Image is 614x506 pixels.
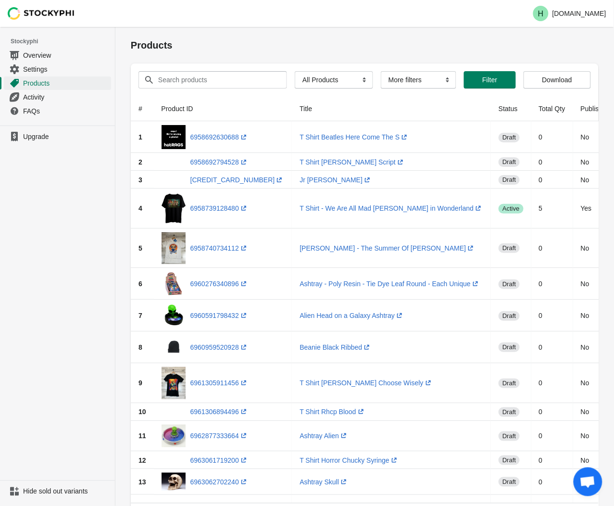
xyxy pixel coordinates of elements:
a: Overview [4,48,111,62]
span: Download [542,76,572,84]
a: 6958740734112(opens a new window) [190,244,249,252]
span: draft [499,379,520,388]
a: 6963061719200(opens a new window) [190,456,249,464]
span: draft [499,407,520,417]
img: missingphoto_7a24dcec-e92d-412d-8321-cee5b0539024.png [162,125,186,149]
td: 0 [531,403,573,421]
span: 11 [138,432,146,440]
img: Stockyphi [8,7,75,20]
a: T Shirt Rhcp Blood(opens a new window) [300,408,365,416]
td: 0 [531,421,573,452]
span: draft [499,477,520,487]
td: 0 [531,153,573,171]
span: Overview [23,51,109,60]
td: 0 [531,451,573,469]
span: 12 [138,456,146,464]
span: draft [499,342,520,352]
a: Ashtray Skull(opens a new window) [300,478,349,486]
td: 0 [531,171,573,189]
a: Alien Head on a Galaxy Ashtray(opens a new window) [300,312,404,319]
a: [PERSON_NAME] - The Summer Of [PERSON_NAME](opens a new window) [300,244,476,252]
a: 6960591798432(opens a new window) [190,312,249,319]
span: Activity [23,92,109,102]
a: Upgrade [4,130,111,143]
span: Settings [23,64,109,74]
a: 6963062702240(opens a new window) [190,478,249,486]
td: 0 [531,228,573,268]
span: Filter [482,76,497,84]
td: 0 [531,469,573,495]
span: Avatar with initials H [533,6,549,21]
a: 6961305911456(opens a new window) [190,379,249,387]
img: 502563.jpg [162,304,186,328]
span: 9 [138,379,142,387]
span: 2 [138,158,142,166]
span: FAQs [23,106,109,116]
td: 5 [531,189,573,228]
a: 6958692794528(opens a new window) [190,158,249,166]
a: 6960276340896(opens a new window) [190,280,249,288]
span: draft [499,279,520,289]
a: Jr [PERSON_NAME](opens a new window) [300,176,372,184]
span: draft [499,455,520,465]
span: Hide sold out variants [23,487,109,496]
a: Products [4,76,111,90]
th: Status [491,96,531,121]
span: draft [499,431,520,441]
td: 0 [531,331,573,363]
span: 10 [138,408,146,416]
a: T Shirt Horror Chucky Syringe(opens a new window) [300,456,399,464]
span: 1 [138,133,142,141]
th: Total Qty [531,96,573,121]
a: 6960959520928(opens a new window) [190,343,249,351]
a: 6958739128480(opens a new window) [190,204,249,212]
img: 500298.png [162,192,186,225]
img: image_de5f00f6-9874-42ea-bcb3-67a83f16a68c.jpg [162,232,186,265]
a: 6961306894496(opens a new window) [190,408,249,416]
span: 5 [138,244,142,252]
a: Activity [4,90,111,104]
img: image_34fcfe6c-a03d-4fd4-b16b-d63a27655cdf.jpg [162,367,186,399]
a: FAQs [4,104,111,118]
td: 0 [531,300,573,331]
button: Download [524,71,591,89]
span: active [499,204,523,214]
span: Stockyphi [11,37,115,46]
span: 7 [138,312,142,319]
a: T Shirt [PERSON_NAME] Script(opens a new window) [300,158,405,166]
span: Products [23,78,109,88]
span: draft [499,157,520,167]
a: T Shirt - We Are All Mad [PERSON_NAME] in Wonderland(opens a new window) [300,204,483,212]
h1: Products [131,38,599,52]
a: T Shirt Beatles Here Come The S(opens a new window) [300,133,409,141]
span: draft [499,243,520,253]
a: Ashtray - Poly Resin - Tie Dye Leaf Round - Each Unique(opens a new window) [300,280,480,288]
span: draft [499,175,520,185]
p: [DOMAIN_NAME] [552,10,606,17]
span: Upgrade [23,132,109,141]
button: Avatar with initials H[DOMAIN_NAME] [529,4,610,23]
span: draft [499,311,520,321]
div: Open chat [574,468,602,496]
button: Filter [464,71,515,89]
a: 6958692630688(opens a new window) [190,133,249,141]
text: H [538,10,544,18]
span: 4 [138,204,142,212]
span: 8 [138,343,142,351]
span: 6 [138,280,142,288]
a: Ashtray Alien(opens a new window) [300,432,349,440]
a: Hide sold out variants [4,485,111,498]
a: T Shirt [PERSON_NAME] Choose Wisely(opens a new window) [300,379,433,387]
img: 1110990101.jpg [162,425,186,448]
img: 503899.jpg [162,272,186,296]
a: Beanie Black Ribbed(opens a new window) [300,343,372,351]
th: Title [292,96,491,121]
span: 3 [138,176,142,184]
span: 13 [138,478,146,486]
img: 501734.jpg [162,473,186,491]
span: draft [499,133,520,142]
a: [CREDIT_CARD_NUMBER](opens a new window) [190,176,285,184]
th: Product ID [154,96,292,121]
td: 0 [531,268,573,300]
a: Settings [4,62,111,76]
